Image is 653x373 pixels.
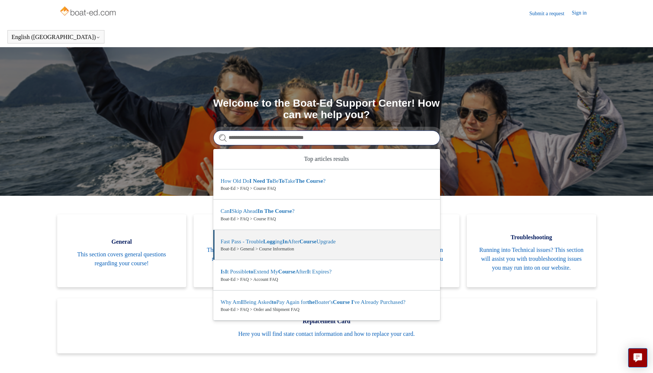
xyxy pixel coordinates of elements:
[59,4,118,19] img: Boat-Ed Help Center home page
[57,298,596,353] a: Replacement Card Here you will find state contact information and how to replace your card.
[221,185,433,192] zd-autocomplete-breadcrumbs-multibrand: Boat-Ed > FAQ > Course FAQ
[68,330,585,338] span: Here you will find state contact information and how to replace your card.
[213,130,440,145] input: Search
[253,178,265,184] em: Need
[266,178,272,184] em: To
[572,9,594,18] a: Sign in
[68,250,175,268] span: This section covers general questions regarding your course!
[221,215,433,222] zd-autocomplete-breadcrumbs-multibrand: Boat-Ed > FAQ > Course FAQ
[205,233,312,242] span: FAQ
[221,306,433,313] zd-autocomplete-breadcrumbs-multibrand: Boat-Ed > FAQ > Order and Shipment FAQ
[307,269,309,275] em: I
[263,239,275,244] em: Logg
[351,299,353,305] em: I
[295,178,305,184] em: The
[194,214,323,287] a: FAQ This section will answer questions that you may have that have already been asked before!
[282,239,288,244] em: In
[272,299,277,305] em: to
[264,208,274,214] em: The
[249,178,252,184] em: I
[68,317,585,326] span: Replacement Card
[300,239,317,244] em: Course
[275,208,292,214] em: Course
[278,269,295,275] em: Course
[57,214,187,287] a: General This section covers general questions regarding your course!
[241,299,243,305] em: I
[213,149,440,169] zd-autocomplete-header: Top articles results
[230,208,232,214] em: I
[12,34,100,40] button: English ([GEOGRAPHIC_DATA])
[249,269,253,275] em: to
[68,237,175,246] span: General
[478,233,585,242] span: Troubleshooting
[529,10,572,17] a: Submit a request
[221,269,332,276] zd-autocomplete-title-multibrand: Suggested result 4 Is It Possible to Extend My Course After It Expires?
[221,269,223,275] em: I
[213,98,440,121] h1: Welcome to the Boat-Ed Support Center! How can we help you?
[221,239,336,246] zd-autocomplete-title-multibrand: Suggested result 3 Fast Pass - Trouble Logging In After Course Upgrade
[205,246,312,272] span: This section will answer questions that you may have that have already been asked before!
[225,269,227,275] em: I
[221,276,433,283] zd-autocomplete-breadcrumbs-multibrand: Boat-Ed > FAQ > Account FAQ
[478,246,585,272] span: Running into Technical issues? This section will assist you with troubleshooting issues you may r...
[221,299,405,306] zd-autocomplete-title-multibrand: Suggested result 5 Why Am I Being Asked to Pay Again for the Boater's Course I've Already Purchased?
[221,208,295,215] zd-autocomplete-title-multibrand: Suggested result 2 Can I Skip Ahead In The Course?
[221,178,326,185] zd-autocomplete-title-multibrand: Suggested result 1 How Old Do I Need To Be To Take The Course?
[333,299,350,305] em: Course
[307,299,315,305] em: the
[306,178,323,184] em: Course
[467,214,596,287] a: Troubleshooting Running into Technical issues? This section will assist you with troubleshooting ...
[221,246,433,252] zd-autocomplete-breadcrumbs-multibrand: Boat-Ed > General > Course Information
[258,208,263,214] em: In
[279,178,285,184] em: To
[628,348,647,367] button: Live chat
